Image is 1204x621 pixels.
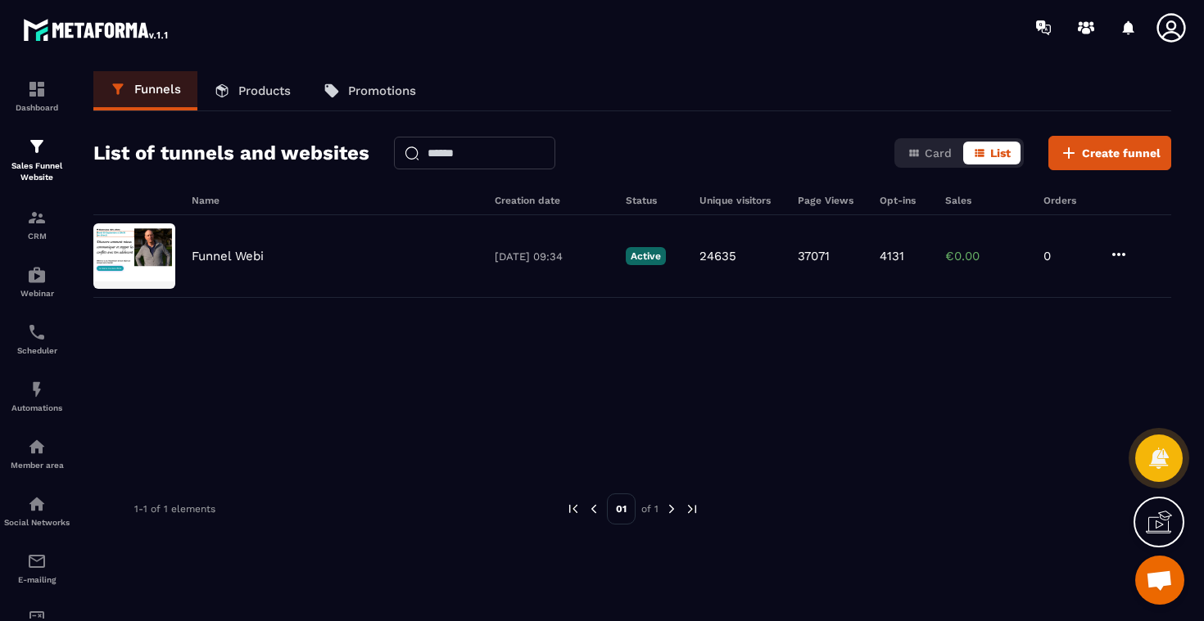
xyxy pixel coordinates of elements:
p: 24635 [699,249,736,263]
p: Webinar [4,289,70,298]
h6: Page Views [798,195,863,206]
h6: Sales [945,195,1027,206]
img: next [664,502,679,516]
button: Card [898,142,962,164]
p: Dashboard [4,103,70,112]
a: automationsautomationsAutomations [4,367,70,425]
p: 0 [1043,249,1093,263]
h6: Orders [1043,195,1093,206]
a: Promotions [307,71,432,110]
p: E-mailing [4,575,70,584]
div: Ouvrir le chat [1135,556,1184,605]
a: formationformationSales Funnel Website [4,124,70,196]
h2: List of tunnels and websites [93,137,369,169]
img: scheduler [27,322,47,342]
img: formation [27,137,47,156]
img: logo [23,15,170,44]
img: formation [27,79,47,99]
p: 1-1 of 1 elements [134,503,215,515]
p: Automations [4,403,70,412]
p: CRM [4,232,70,241]
h6: Opt-ins [880,195,929,206]
p: 4131 [880,249,904,263]
p: Scheduler [4,346,70,355]
img: formation [27,208,47,227]
img: prev [586,502,601,516]
a: automationsautomationsWebinar [4,253,70,310]
p: of 1 [641,502,659,515]
img: next [685,502,699,516]
span: List [990,146,1011,160]
img: automations [27,380,47,399]
a: formationformationDashboard [4,67,70,124]
a: automationsautomationsMember area [4,425,70,482]
span: Create funnel [1082,145,1161,161]
h6: Status [626,195,683,206]
p: Active [626,247,666,265]
p: Member area [4,461,70,470]
p: Funnels [134,82,181,97]
p: [DATE] 09:34 [495,250,609,263]
button: List [963,142,1021,164]
img: image [93,223,175,289]
img: prev [566,502,581,516]
h6: Name [192,195,478,206]
h6: Creation date [495,195,609,206]
img: automations [27,265,47,285]
p: Sales Funnel Website [4,160,70,183]
p: €0.00 [945,249,1027,263]
a: Funnels [93,71,197,110]
p: 37071 [798,249,830,263]
img: automations [27,437,47,457]
p: Promotions [348,83,416,98]
a: social-networksocial-networkSocial Networks [4,482,70,539]
p: Products [238,83,291,98]
p: Funnel Webi [192,249,264,263]
p: Social Networks [4,518,70,527]
h6: Unique visitors [699,195,781,206]
a: Products [197,71,307,110]
img: social-network [27,494,47,514]
a: formationformationCRM [4,196,70,253]
a: schedulerschedulerScheduler [4,310,70,367]
img: email [27,551,47,571]
p: 01 [607,493,636,524]
a: emailemailE-mailing [4,539,70,596]
span: Card [925,146,952,160]
button: Create funnel [1048,136,1171,170]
